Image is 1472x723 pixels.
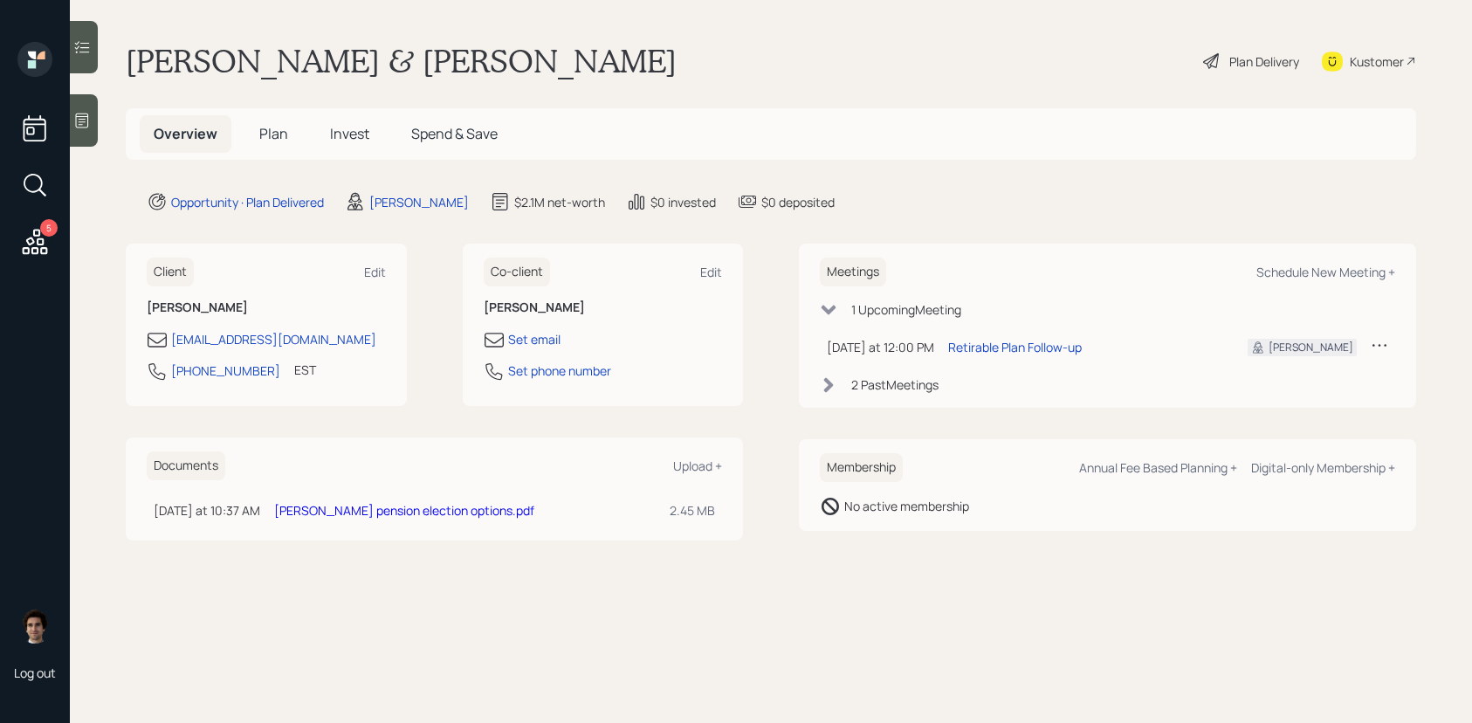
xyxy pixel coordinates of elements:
img: harrison-schaefer-headshot-2.png [17,609,52,644]
div: Edit [364,264,386,280]
h6: Membership [820,453,903,482]
div: Opportunity · Plan Delivered [171,193,324,211]
div: EST [294,361,316,379]
div: [EMAIL_ADDRESS][DOMAIN_NAME] [171,330,376,348]
span: Spend & Save [411,124,498,143]
div: $0 deposited [761,193,835,211]
h6: Co-client [484,258,550,286]
div: 5 [40,219,58,237]
a: [PERSON_NAME] pension election options.pdf [274,502,534,519]
h6: Documents [147,451,225,480]
div: [DATE] at 12:00 PM [827,338,934,356]
div: Schedule New Meeting + [1256,264,1395,280]
div: Kustomer [1350,52,1404,71]
span: Overview [154,124,217,143]
span: Plan [259,124,288,143]
h6: Meetings [820,258,886,286]
div: Edit [700,264,722,280]
div: No active membership [844,497,969,515]
div: 2 Past Meeting s [851,375,939,394]
div: Retirable Plan Follow-up [948,338,1082,356]
h6: [PERSON_NAME] [147,300,386,315]
div: Log out [14,664,56,681]
span: Invest [330,124,369,143]
div: [PERSON_NAME] [369,193,469,211]
h6: [PERSON_NAME] [484,300,723,315]
div: Digital-only Membership + [1251,459,1395,476]
div: Annual Fee Based Planning + [1079,459,1237,476]
div: Set phone number [508,361,611,380]
div: [DATE] at 10:37 AM [154,501,260,520]
h1: [PERSON_NAME] & [PERSON_NAME] [126,42,677,80]
div: 1 Upcoming Meeting [851,300,961,319]
div: Plan Delivery [1229,52,1299,71]
h6: Client [147,258,194,286]
div: Upload + [673,458,722,474]
div: $0 invested [650,193,716,211]
div: $2.1M net-worth [514,193,605,211]
div: Set email [508,330,561,348]
div: [PERSON_NAME] [1269,340,1353,355]
div: 2.45 MB [670,501,715,520]
div: [PHONE_NUMBER] [171,361,280,380]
